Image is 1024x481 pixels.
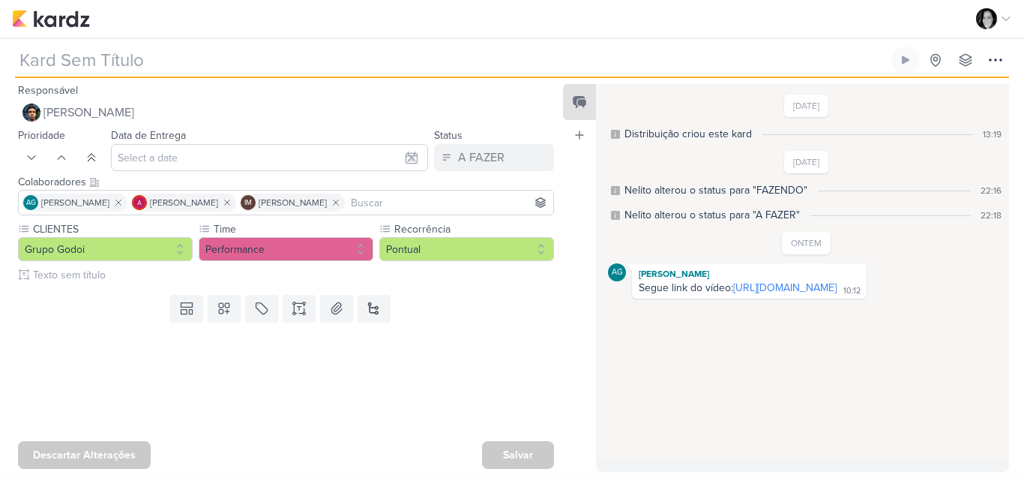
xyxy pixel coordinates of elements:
div: Este log é visível à todos no kard [611,211,620,220]
div: Ligar relógio [900,54,912,66]
div: 13:19 [983,128,1002,141]
input: Kard Sem Título [15,47,889,74]
img: Alessandra Gomes [132,195,147,210]
img: Nelito Junior [22,104,40,122]
span: [PERSON_NAME] [150,196,218,209]
label: Data de Entrega [111,129,186,142]
div: 22:16 [981,184,1002,197]
div: Aline Gimenez Graciano [608,263,626,281]
img: kardz.app [12,10,90,28]
button: Grupo Godoi [18,237,193,261]
label: Responsável [18,84,78,97]
label: Recorrência [393,221,554,237]
button: [PERSON_NAME] [18,99,554,126]
div: [PERSON_NAME] [635,266,864,281]
div: Aline Gimenez Graciano [23,195,38,210]
div: 10:12 [843,285,861,297]
a: [URL][DOMAIN_NAME] [733,281,837,294]
div: Este log é visível à todos no kard [611,186,620,195]
div: Colaboradores [18,174,554,190]
input: Buscar [348,194,550,212]
button: Performance [199,237,373,261]
label: Time [212,221,373,237]
p: IM [244,200,252,207]
label: Prioridade [18,129,65,142]
div: Nelito alterou o status para "A FAZER" [624,207,800,223]
div: Distribuição criou este kard [624,126,752,142]
span: [PERSON_NAME] [259,196,327,209]
div: 22:18 [981,209,1002,222]
img: Renata Brandão [976,8,997,29]
div: Segue link do vídeo: [639,281,837,294]
p: AG [26,200,36,207]
div: Nelito alterou o status para "FAZENDO" [624,182,807,198]
button: A FAZER [434,144,554,171]
div: Este log é visível à todos no kard [611,130,620,139]
input: Texto sem título [30,267,554,283]
input: Select a date [111,144,428,171]
span: [PERSON_NAME] [41,196,109,209]
label: Status [434,129,463,142]
span: [PERSON_NAME] [43,104,134,122]
div: Isabella Machado Guimarães [241,195,256,210]
button: Pontual [379,237,554,261]
div: A FAZER [458,149,505,167]
label: CLIENTES [31,221,193,237]
p: AG [612,269,623,277]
